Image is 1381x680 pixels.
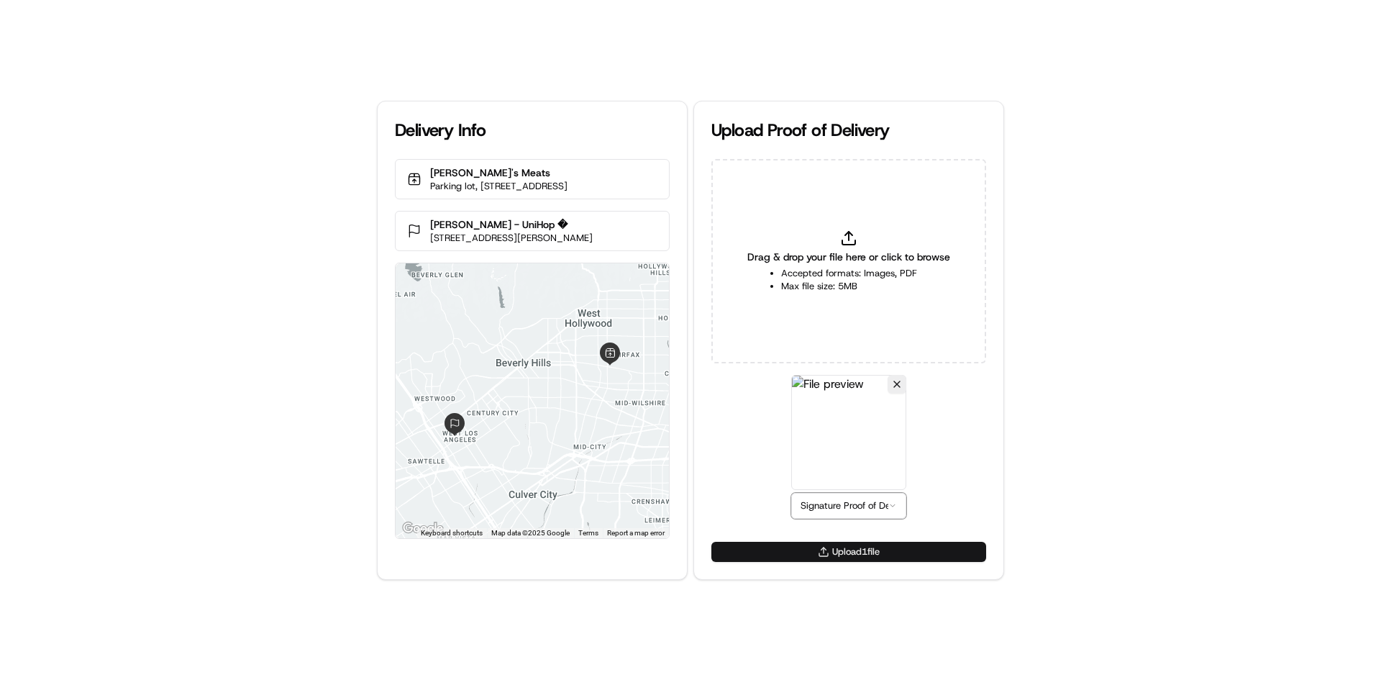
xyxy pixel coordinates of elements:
li: Max file size: 5MB [781,280,917,293]
span: Drag & drop your file here or click to browse [747,250,950,264]
li: Accepted formats: Images, PDF [781,267,917,280]
p: Parking lot, [STREET_ADDRESS] [430,180,568,193]
a: Report a map error [607,529,665,537]
button: Keyboard shortcuts [421,528,483,538]
a: Terms (opens in new tab) [578,529,598,537]
span: Map data ©2025 Google [491,529,570,537]
a: Open this area in Google Maps (opens a new window) [399,520,447,538]
button: Upload1file [711,542,986,562]
img: Google [399,520,447,538]
p: [PERSON_NAME]'s Meats [430,166,568,180]
p: [PERSON_NAME] - UniHop � [430,217,593,232]
p: [STREET_ADDRESS][PERSON_NAME] [430,232,593,245]
div: Delivery Info [395,119,670,142]
img: File preview [791,375,906,490]
div: Upload Proof of Delivery [711,119,986,142]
